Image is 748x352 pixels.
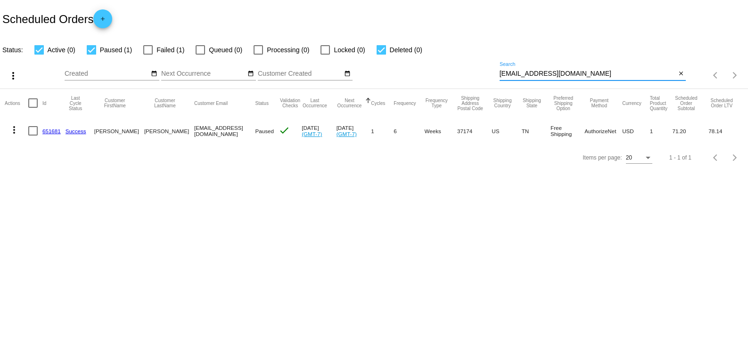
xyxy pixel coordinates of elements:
mat-cell: [DATE] [337,117,371,144]
mat-cell: AuthorizeNet [584,117,622,144]
span: Active (0) [48,44,75,56]
mat-header-cell: Total Product Quantity [650,89,673,117]
button: Next page [725,66,744,85]
a: (GMT-7) [302,131,322,137]
span: Paused (1) [100,44,132,56]
span: Paused [255,128,274,134]
button: Change sorting for Frequency [394,100,416,106]
mat-icon: add [97,16,108,27]
mat-cell: [PERSON_NAME] [144,117,194,144]
mat-icon: more_vert [8,124,20,136]
button: Change sorting for CurrencyIso [622,100,641,106]
mat-cell: 1 [371,117,394,144]
mat-cell: [PERSON_NAME] [94,117,144,144]
button: Clear [676,69,686,79]
button: Previous page [707,148,725,167]
mat-cell: 37174 [457,117,492,144]
button: Change sorting for PreferredShippingOption [551,96,576,111]
mat-icon: date_range [247,70,254,78]
mat-cell: Weeks [425,117,457,144]
mat-cell: 1 [650,117,673,144]
a: 651681 [42,128,61,134]
input: Created [65,70,149,78]
button: Change sorting for Id [42,100,46,106]
button: Change sorting for ShippingState [522,98,542,108]
button: Change sorting for LifetimeValue [708,98,735,108]
input: Search [500,70,676,78]
button: Change sorting for PaymentMethod.Type [584,98,614,108]
button: Previous page [707,66,725,85]
button: Change sorting for CustomerFirstName [94,98,136,108]
button: Change sorting for Subtotal [672,96,700,111]
mat-cell: 6 [394,117,424,144]
mat-header-cell: Validation Checks [279,89,302,117]
div: Items per page: [583,154,622,161]
mat-cell: USD [622,117,650,144]
div: 1 - 1 of 1 [669,154,691,161]
button: Change sorting for ShippingCountry [492,98,513,108]
span: Queued (0) [209,44,242,56]
a: Success [66,128,86,134]
button: Change sorting for NextOccurrenceUtc [337,98,363,108]
button: Change sorting for Status [255,100,269,106]
mat-cell: [DATE] [302,117,336,144]
span: Deleted (0) [390,44,422,56]
h2: Scheduled Orders [2,9,112,28]
input: Next Occurrence [161,70,246,78]
mat-header-cell: Actions [5,89,28,117]
button: Change sorting for LastOccurrenceUtc [302,98,328,108]
mat-icon: date_range [151,70,157,78]
button: Change sorting for ShippingPostcode [457,96,483,111]
mat-cell: TN [522,117,551,144]
span: 20 [626,154,632,161]
button: Change sorting for Cycles [371,100,385,106]
a: (GMT-7) [337,131,357,137]
button: Change sorting for CustomerEmail [194,100,228,106]
mat-icon: close [678,70,684,78]
span: Locked (0) [334,44,365,56]
input: Customer Created [258,70,343,78]
button: Change sorting for LastProcessingCycleId [66,96,86,111]
mat-cell: US [492,117,521,144]
button: Change sorting for FrequencyType [425,98,449,108]
mat-cell: [EMAIL_ADDRESS][DOMAIN_NAME] [194,117,255,144]
mat-icon: date_range [344,70,351,78]
mat-cell: Free Shipping [551,117,584,144]
button: Change sorting for CustomerLastName [144,98,186,108]
mat-select: Items per page: [626,155,652,161]
mat-icon: more_vert [8,70,19,81]
mat-cell: 78.14 [708,117,743,144]
span: Processing (0) [267,44,309,56]
span: Failed (1) [156,44,184,56]
mat-cell: 71.20 [672,117,708,144]
span: Status: [2,46,23,54]
button: Next page [725,148,744,167]
mat-icon: check [279,125,290,136]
